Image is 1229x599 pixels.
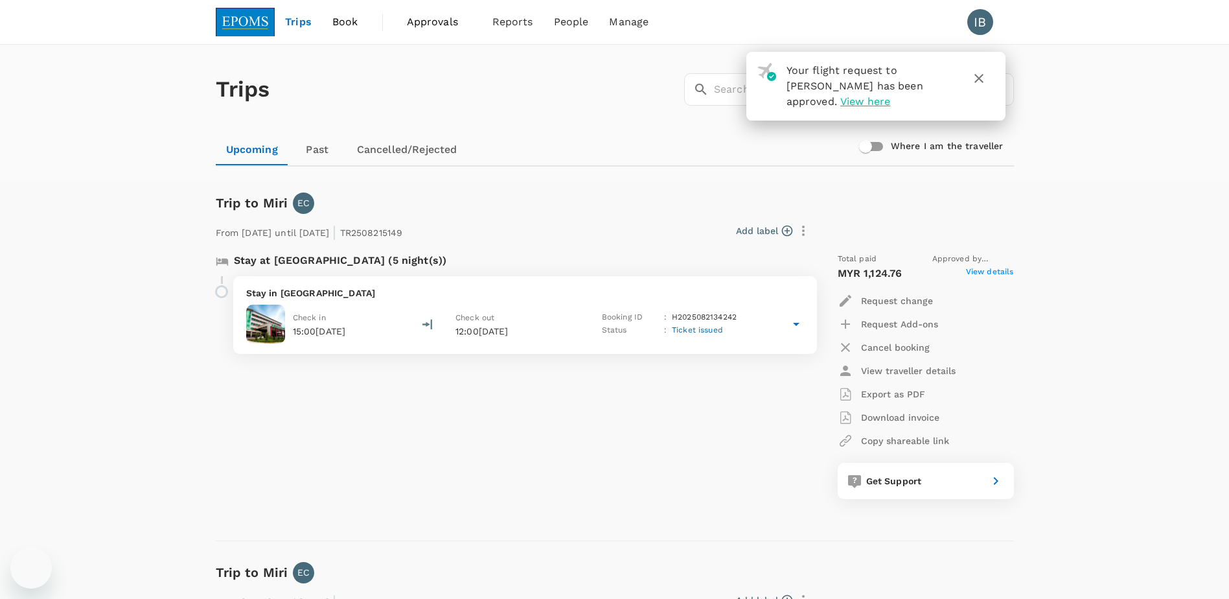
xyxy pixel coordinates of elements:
[838,266,902,281] p: MYR 1,124.76
[866,476,922,486] span: Get Support
[297,566,310,579] p: EC
[861,434,949,447] p: Copy shareable link
[602,324,659,337] p: Status
[246,305,285,344] img: Imperial Palace Hotel
[288,134,347,165] a: Past
[838,429,949,452] button: Copy shareable link
[838,406,939,429] button: Download invoice
[736,224,792,237] button: Add label
[672,325,723,335] span: Ticket issued
[216,45,270,134] h1: Trips
[838,359,956,382] button: View traveller details
[838,312,938,336] button: Request Add-ons
[664,324,667,337] p: :
[861,388,925,401] p: Export as PDF
[787,64,923,108] span: Your flight request to [PERSON_NAME] has been approved.
[216,134,288,165] a: Upcoming
[297,196,310,209] p: EC
[966,266,1014,281] span: View details
[554,14,589,30] span: People
[492,14,533,30] span: Reports
[285,14,312,30] span: Trips
[332,14,358,30] span: Book
[757,63,776,81] img: flight-approved
[861,318,938,331] p: Request Add-ons
[861,294,933,307] p: Request change
[216,562,288,583] h6: Trip to Miri
[840,95,890,108] span: View here
[838,382,925,406] button: Export as PDF
[293,313,326,322] span: Check in
[714,73,1014,106] input: Search by travellers, trips, or destination, label, team
[455,325,579,338] p: 12:00[DATE]
[246,287,804,299] p: Stay in [GEOGRAPHIC_DATA]
[891,139,1004,154] h6: Where I am the traveller
[672,311,737,324] p: H2025082134242
[293,325,346,338] p: 15:00[DATE]
[10,547,52,589] iframe: Button to launch messaging window
[932,253,1014,266] span: Approved by
[861,341,930,354] p: Cancel booking
[861,364,956,377] p: View traveller details
[407,14,472,30] span: Approvals
[347,134,468,165] a: Cancelled/Rejected
[234,253,447,268] p: Stay at [GEOGRAPHIC_DATA] (5 night(s))
[838,289,933,312] button: Request change
[967,9,993,35] div: IB
[602,311,659,324] p: Booking ID
[664,311,667,324] p: :
[332,223,336,241] span: |
[861,411,939,424] p: Download invoice
[216,219,403,242] p: From [DATE] until [DATE] TR2508215149
[216,193,288,213] h6: Trip to Miri
[216,8,275,36] img: EPOMS SDN BHD
[609,14,649,30] span: Manage
[455,313,494,322] span: Check out
[838,336,930,359] button: Cancel booking
[838,253,877,266] span: Total paid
